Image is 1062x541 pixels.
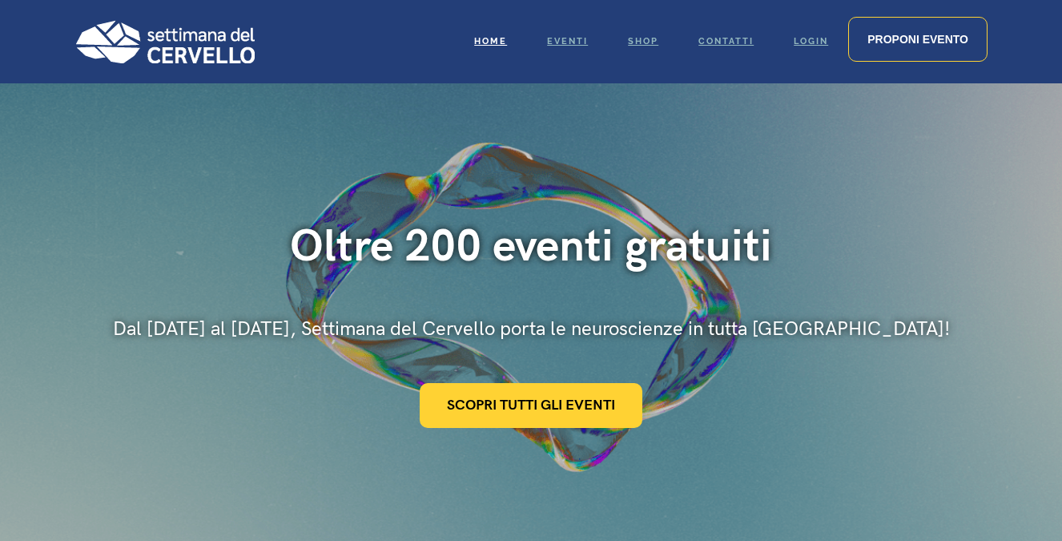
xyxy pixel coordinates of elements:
[628,36,658,46] span: Shop
[547,36,588,46] span: Eventi
[474,36,507,46] span: Home
[794,36,828,46] span: Login
[698,36,754,46] span: Contatti
[867,33,968,46] span: Proponi evento
[848,17,988,62] a: Proponi evento
[113,316,950,343] div: Dal [DATE] al [DATE], Settimana del Cervello porta le neuroscienze in tutta [GEOGRAPHIC_DATA]!
[74,20,255,63] img: Logo
[420,383,642,428] a: Scopri tutti gli eventi
[113,220,950,275] div: Oltre 200 eventi gratuiti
